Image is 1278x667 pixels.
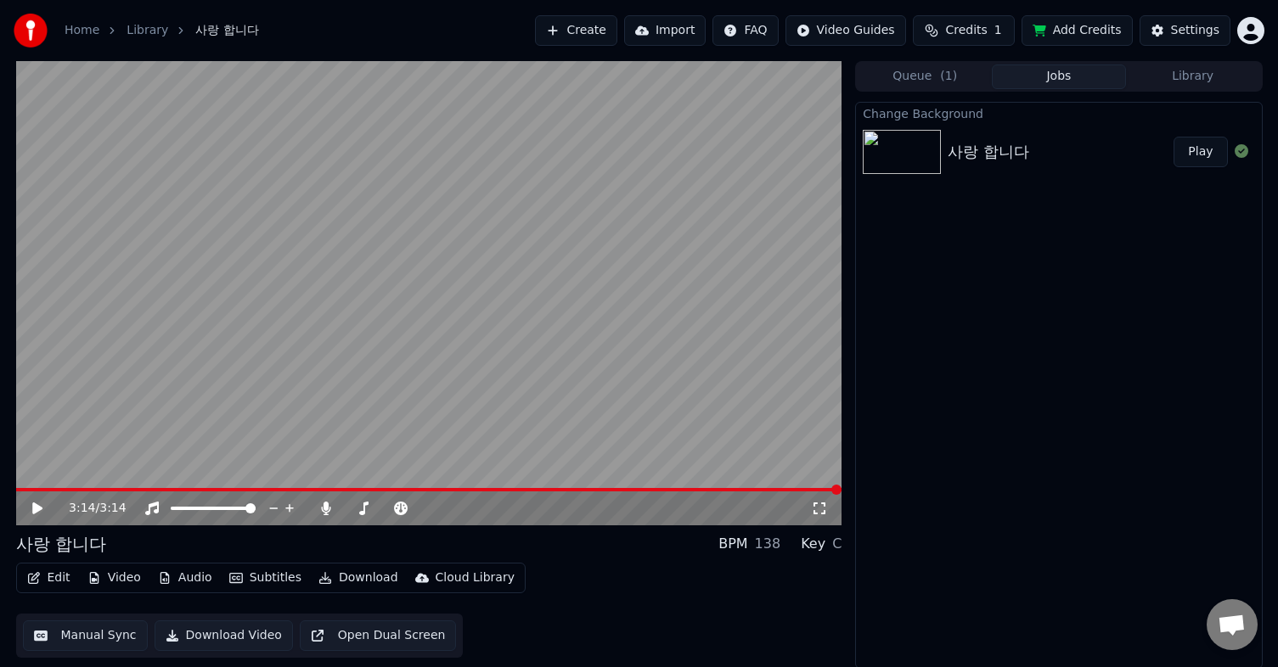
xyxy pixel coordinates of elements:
button: Import [624,15,706,46]
button: Jobs [992,64,1126,89]
button: Library [1126,64,1260,89]
div: Change Background [856,103,1261,123]
button: Download [312,566,405,590]
div: Cloud Library [436,569,515,586]
button: Video [81,566,148,590]
button: Add Credits [1022,15,1133,46]
button: Play [1174,137,1227,167]
a: Library [127,22,168,39]
nav: breadcrumb [65,22,259,39]
span: 3:14 [69,500,95,517]
button: Settings [1140,15,1230,46]
div: 138 [755,534,781,554]
div: C [832,534,842,554]
button: Queue [858,64,992,89]
button: Open Dual Screen [300,620,457,651]
button: Manual Sync [23,620,148,651]
div: / [69,500,110,517]
img: youka [14,14,48,48]
button: Edit [20,566,77,590]
span: Credits [945,22,987,39]
span: ( 1 ) [940,68,957,85]
button: Subtitles [222,566,308,590]
button: Credits1 [913,15,1015,46]
button: Audio [151,566,219,590]
a: Home [65,22,99,39]
button: Download Video [155,620,293,651]
button: FAQ [712,15,778,46]
button: Video Guides [785,15,906,46]
button: Create [535,15,617,46]
span: 사랑 합니다 [195,22,258,39]
span: 1 [994,22,1002,39]
div: Key [801,534,825,554]
div: Settings [1171,22,1219,39]
a: 채팅 열기 [1207,599,1258,650]
span: 3:14 [99,500,126,517]
div: 사랑 합니다 [16,532,106,556]
div: 사랑 합니다 [948,140,1029,164]
div: BPM [718,534,747,554]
